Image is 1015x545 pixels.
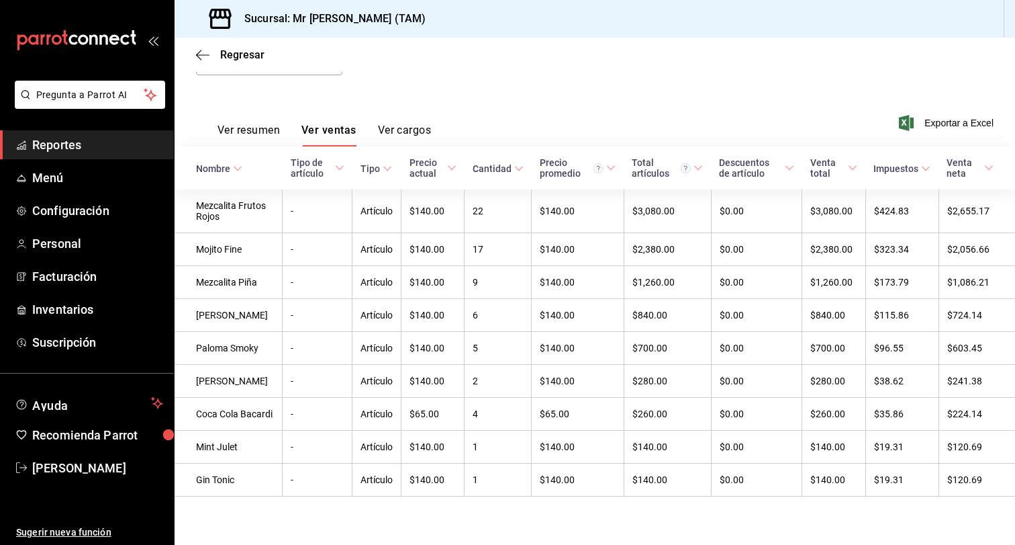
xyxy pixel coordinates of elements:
td: $140.00 [802,431,865,464]
td: - [283,365,352,398]
button: Regresar [196,48,264,61]
td: $241.38 [938,365,1015,398]
span: Sugerir nueva función [16,526,163,540]
td: Artículo [352,266,401,299]
td: 4 [465,398,532,431]
div: Venta total [810,157,845,179]
td: $260.00 [624,398,711,431]
td: $19.31 [865,464,938,497]
td: $140.00 [532,190,624,233]
div: Impuestos [873,163,918,174]
td: [PERSON_NAME] [175,365,283,398]
button: Exportar a Excel [902,115,994,131]
td: $96.55 [865,332,938,365]
td: $65.00 [532,398,624,431]
td: $424.83 [865,190,938,233]
td: $140.00 [802,464,865,497]
td: Artículo [352,431,401,464]
div: Tipo de artículo [291,157,332,179]
td: Artículo [352,332,401,365]
td: $35.86 [865,398,938,431]
span: Ayuda [32,395,146,411]
td: $2,655.17 [938,190,1015,233]
button: open_drawer_menu [148,35,158,46]
span: Recomienda Parrot [32,426,163,444]
td: Artículo [352,365,401,398]
td: $140.00 [532,299,624,332]
td: $140.00 [532,365,624,398]
div: Descuentos de artículo [719,157,781,179]
span: Reportes [32,136,163,154]
td: $140.00 [624,464,711,497]
td: - [283,431,352,464]
span: Venta total [810,157,857,179]
td: $700.00 [802,332,865,365]
span: Nombre [196,163,242,174]
span: Regresar [220,48,264,61]
button: Ver ventas [301,124,356,146]
span: Configuración [32,202,163,220]
td: - [283,266,352,299]
div: Venta neta [947,157,981,179]
td: 9 [465,266,532,299]
td: $1,086.21 [938,266,1015,299]
td: Paloma Smoky [175,332,283,365]
td: Mojito Fine [175,233,283,266]
div: Precio promedio [540,157,603,179]
td: Coca Cola Bacardi [175,398,283,431]
td: $0.00 [711,233,802,266]
td: $173.79 [865,266,938,299]
td: $140.00 [624,431,711,464]
td: $0.00 [711,266,802,299]
td: $0.00 [711,299,802,332]
span: Total artículos [632,157,703,179]
td: $38.62 [865,365,938,398]
span: Tipo de artículo [291,157,344,179]
td: $2,380.00 [624,233,711,266]
td: Artículo [352,299,401,332]
td: $0.00 [711,398,802,431]
td: Artículo [352,398,401,431]
button: Ver cargos [378,124,432,146]
td: Artículo [352,464,401,497]
td: 17 [465,233,532,266]
div: Cantidad [473,163,512,174]
div: Tipo [360,163,380,174]
td: Artículo [352,233,401,266]
td: $260.00 [802,398,865,431]
td: 2 [465,365,532,398]
div: navigation tabs [217,124,431,146]
h3: Sucursal: Mr [PERSON_NAME] (TAM) [234,11,426,27]
span: Precio promedio [540,157,616,179]
td: - [283,332,352,365]
span: Descuentos de artículo [719,157,793,179]
div: Total artículos [632,157,691,179]
td: $120.69 [938,431,1015,464]
td: - [283,464,352,497]
td: - [283,299,352,332]
td: $280.00 [802,365,865,398]
td: $140.00 [401,233,465,266]
a: Pregunta a Parrot AI [9,97,165,112]
td: $140.00 [401,266,465,299]
span: Facturación [32,267,163,286]
td: $140.00 [532,266,624,299]
td: $120.69 [938,464,1015,497]
button: Pregunta a Parrot AI [15,81,165,109]
div: Precio actual [409,157,444,179]
span: Suscripción [32,333,163,351]
td: $0.00 [711,190,802,233]
td: [PERSON_NAME] [175,299,283,332]
td: 5 [465,332,532,365]
td: $140.00 [401,365,465,398]
td: $1,260.00 [802,266,865,299]
td: $140.00 [401,464,465,497]
td: $0.00 [711,431,802,464]
td: $724.14 [938,299,1015,332]
td: $1,260.00 [624,266,711,299]
div: Nombre [196,163,230,174]
td: $140.00 [401,431,465,464]
td: $700.00 [624,332,711,365]
span: Precio actual [409,157,456,179]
